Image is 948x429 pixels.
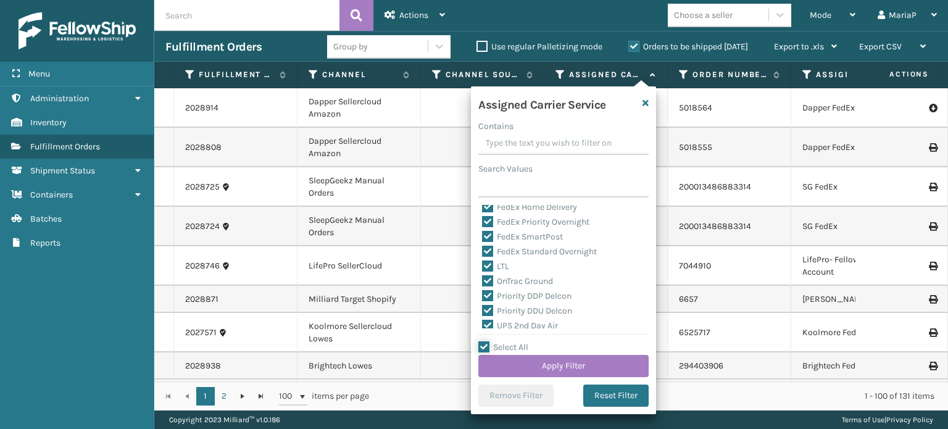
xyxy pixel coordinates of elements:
span: Actions [399,10,428,20]
a: Terms of Use [842,415,884,424]
span: Shipment Status [30,165,95,176]
td: 6525717 [668,313,791,352]
td: Dapper FedEx 3P [791,128,915,167]
td: Dapper Sellercloud Amazon [297,88,421,128]
a: 1 [196,387,215,406]
label: Assigned Carrier Service [569,69,644,80]
td: [PERSON_NAME] [791,286,915,313]
label: Order Number [692,69,767,80]
i: Print Label [929,222,936,231]
td: 5018555 [668,128,791,167]
label: OnTrac Ground [482,276,553,286]
div: | [842,410,933,429]
td: Dapper Sellercloud Amazon [297,128,421,167]
span: Export to .xls [774,41,824,52]
a: Privacy Policy [886,415,933,424]
span: Fulfillment Orders [30,141,100,152]
td: Koolmore Fedex Lowes [791,313,915,352]
span: 100 [279,390,297,402]
label: LTL [482,261,509,272]
a: 2 [215,387,233,406]
div: Group by [333,40,368,53]
span: Menu [28,69,50,79]
h4: Assigned Carrier Service [478,94,606,112]
td: 6657 [668,286,791,313]
a: 2028808 [185,141,222,154]
span: items per page [279,387,369,406]
i: Print Label [929,362,936,370]
td: Milliard Target Shopify [297,286,421,313]
i: Print Label [929,183,936,191]
label: Channel Source [446,69,520,80]
label: FedEx Priority Overnight [482,217,589,227]
td: SleepGeekz Manual Orders [297,167,421,207]
td: SleepGeekz Manual Orders [297,207,421,246]
i: Print Label [929,295,936,304]
div: 1 - 100 of 131 items [386,390,934,402]
td: Amazon [297,380,421,407]
button: Remove Filter [478,385,554,407]
a: Go to the last page [252,387,270,406]
span: Reports [30,238,60,248]
label: Channel [322,69,397,80]
span: Mode [810,10,831,20]
i: Print Label [929,328,936,337]
span: Containers [30,190,73,200]
a: Go to the next page [233,387,252,406]
a: 2028746 [185,260,220,272]
td: 200013486883314 [668,167,791,207]
a: 2028938 [185,360,221,372]
span: Batches [30,214,62,224]
a: 2028724 [185,220,220,233]
label: FedEx Home Delivery [482,202,577,212]
span: Go to the last page [256,391,266,401]
span: Actions [850,64,936,85]
label: Contains [478,120,513,133]
td: SG FedEx [791,207,915,246]
p: Copyright 2023 Milliard™ v 1.0.186 [169,410,280,429]
button: Reset Filter [583,385,649,407]
label: Fulfillment Order Id [199,69,273,80]
td: 200013486883314 [668,207,791,246]
td: Brightech FedEx Lowes [791,352,915,380]
input: Type the text you wish to filter on [478,133,649,155]
td: [PERSON_NAME] [791,380,915,407]
label: FedEx Standard Overnight [482,246,597,257]
td: 7044910 [668,246,791,286]
i: Print Label [929,262,936,270]
span: Administration [30,93,89,104]
label: Orders to be shipped [DATE] [628,41,748,52]
a: 2028725 [185,181,220,193]
span: Inventory [30,117,67,128]
td: SG FedEx [791,167,915,207]
label: Use regular Palletizing mode [476,41,602,52]
td: LifePro SellerCloud [297,246,421,286]
i: Pull Label [929,102,936,114]
label: FedEx SmartPost [482,231,563,242]
h3: Fulfillment Orders [165,40,262,54]
a: 2028914 [185,102,218,114]
label: Select All [478,342,528,352]
td: LifePro- FellowShip FedEx Account [791,246,915,286]
a: 2027571 [185,327,217,339]
a: 2028871 [185,293,218,306]
label: Priority DDP Delcon [482,291,572,301]
label: Search Values [478,162,533,175]
span: Export CSV [859,41,902,52]
td: 113-6157458-7801820 [668,380,791,407]
td: 294403906 [668,352,791,380]
td: Koolmore Sellercloud Lowes [297,313,421,352]
span: Go to the next page [238,391,247,401]
label: Assigned Carrier [816,69,891,80]
i: Print Label [929,143,936,152]
div: Choose a seller [674,9,733,22]
label: UPS 2nd Day Air [482,320,558,331]
td: Dapper FedEx 3P [791,88,915,128]
img: logo [19,12,136,49]
td: 5018564 [668,88,791,128]
td: Brightech Lowes [297,352,421,380]
button: Apply Filter [478,355,649,377]
label: Priority DDU Delcon [482,306,572,316]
